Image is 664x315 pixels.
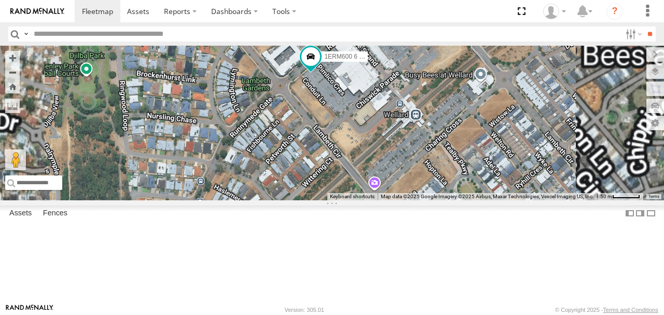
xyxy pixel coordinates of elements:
[5,79,20,93] button: Zoom Home
[5,65,20,79] button: Zoom out
[648,195,659,199] a: Terms
[625,206,635,221] label: Dock Summary Table to the Left
[606,3,623,20] i: ?
[5,99,20,113] label: Measure
[600,194,612,199] span: 50 m
[330,193,375,200] button: Keyboard shortcuts
[603,307,658,313] a: Terms and Conditions
[4,206,37,221] label: Assets
[646,206,656,221] label: Hide Summary Table
[597,193,643,200] button: Map Scale: 50 m per 50 pixels
[5,149,26,170] button: Drag Pegman onto the map to open Street View
[539,4,570,19] div: Jeff Wegner
[22,26,30,42] label: Search Query
[555,307,658,313] div: © Copyright 2025 -
[621,26,644,42] label: Search Filter Options
[10,8,64,15] img: rand-logo.svg
[646,116,664,130] label: Map Settings
[6,305,53,315] a: Visit our Website
[5,51,20,65] button: Zoom in
[38,206,73,221] label: Fences
[381,194,594,199] span: Map data ©2025 Google Imagery ©2025 Airbus, Maxar Technologies, Vexcel Imaging US, Inc.
[635,206,645,221] label: Dock Summary Table to the Right
[285,307,324,313] div: Version: 305.01
[324,53,410,60] span: 1ERM600 6 [PERSON_NAME]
